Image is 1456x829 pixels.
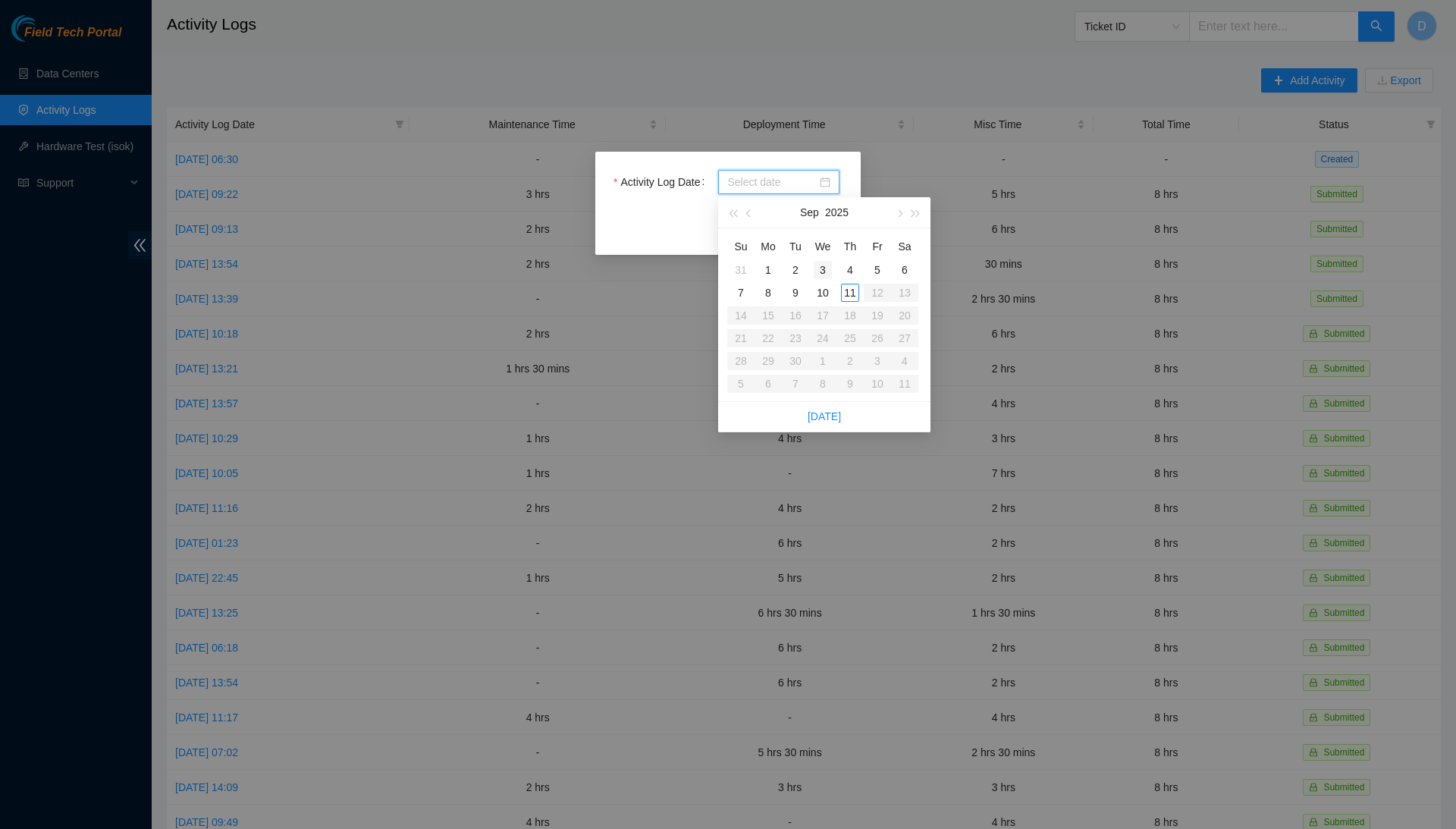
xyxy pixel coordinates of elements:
th: Fr [864,234,891,259]
td: 2025-09-04 [836,259,864,281]
td: 2025-09-06 [891,259,918,281]
input: Activity Log Date [727,174,817,190]
td: 2025-09-11 [836,281,864,304]
div: 6 [896,261,914,279]
td: 2025-09-08 [755,281,782,304]
td: 2025-09-10 [809,281,836,304]
button: 2025 [825,197,849,228]
div: 11 [841,284,859,302]
td: 2025-09-09 [782,281,809,304]
div: 2 [786,261,805,279]
td: 2025-09-07 [727,281,755,304]
div: 5 [868,261,886,279]
div: 1 [759,261,777,279]
div: 31 [732,261,750,279]
div: 10 [814,284,832,302]
div: 8 [759,284,777,302]
div: 9 [786,284,805,302]
td: 2025-09-03 [809,259,836,281]
a: [DATE] [808,410,841,422]
label: Activity Log Date [613,170,711,194]
td: 2025-09-05 [864,259,891,281]
th: We [809,234,836,259]
th: Su [727,234,755,259]
th: Sa [891,234,918,259]
td: 2025-09-02 [782,259,809,281]
td: 2025-08-31 [727,259,755,281]
th: Th [836,234,864,259]
button: Sep [800,197,819,228]
th: Tu [782,234,809,259]
td: 2025-09-01 [755,259,782,281]
th: Mo [755,234,782,259]
div: 4 [841,261,859,279]
div: 3 [814,261,832,279]
div: 7 [732,284,750,302]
